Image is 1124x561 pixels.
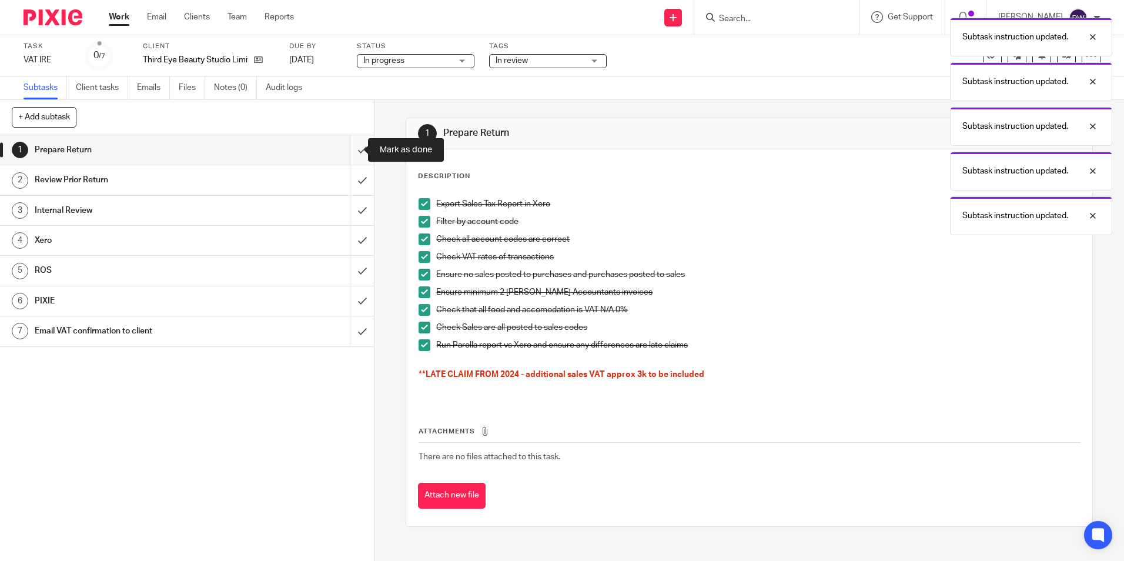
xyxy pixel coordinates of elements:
div: 1 [418,124,437,143]
p: Export Sales Tax Report in Xero [436,198,1079,210]
div: 1 [12,142,28,158]
label: Status [357,42,474,51]
a: Subtasks [24,76,67,99]
h1: Review Prior Return [35,171,237,189]
p: Filter by account code [436,216,1079,228]
label: Client [143,42,275,51]
a: Files [179,76,205,99]
p: Run Parolla report vs Xero and ensure any differences are late claims [436,339,1079,351]
button: + Add subtask [12,107,76,127]
p: Subtask instruction updated. [962,165,1068,177]
p: Subtask instruction updated. [962,76,1068,88]
a: Client tasks [76,76,128,99]
h1: Internal Review [35,202,237,219]
div: 5 [12,263,28,279]
label: Task [24,42,71,51]
div: 6 [12,293,28,309]
a: Team [228,11,247,23]
h1: Prepare Return [35,141,237,159]
div: 3 [12,202,28,219]
p: Third Eye Beauty Studio Limited [143,54,248,66]
span: Attachments [419,428,475,435]
p: Check all account codes are correct [436,233,1079,245]
span: **LATE CLAIM FROM 2024 - additional sales VAT approx 3k to be included [419,370,704,379]
h1: Xero [35,232,237,249]
p: Description [418,172,470,181]
p: Ensure no sales posted to purchases and purchases posted to sales [436,269,1079,280]
img: svg%3E [1069,8,1088,27]
div: 4 [12,232,28,249]
h1: PIXIE [35,292,237,310]
small: /7 [99,53,105,59]
p: Subtask instruction updated. [962,210,1068,222]
a: Work [109,11,129,23]
a: Emails [137,76,170,99]
label: Due by [289,42,342,51]
p: Check Sales are all posted to sales codes [436,322,1079,333]
p: Ensure minimum 2 [PERSON_NAME] Accountants invoices [436,286,1079,298]
p: Subtask instruction updated. [962,121,1068,132]
p: Subtask instruction updated. [962,31,1068,43]
h1: ROS [35,262,237,279]
a: Clients [184,11,210,23]
a: Audit logs [266,76,311,99]
span: In review [496,56,528,65]
a: Email [147,11,166,23]
h1: Email VAT confirmation to client [35,322,237,340]
div: 2 [12,172,28,189]
span: In progress [363,56,404,65]
p: Check VAT rates of transactions [436,251,1079,263]
button: Attach new file [418,483,486,509]
a: Notes (0) [214,76,257,99]
h1: Prepare Return [443,127,774,139]
div: VAT IRE [24,54,71,66]
p: Check that all food and accomodation is VAT N/A 0% [436,304,1079,316]
span: [DATE] [289,56,314,64]
span: There are no files attached to this task. [419,453,560,461]
a: Reports [265,11,294,23]
img: Pixie [24,9,82,25]
label: Tags [489,42,607,51]
div: 0 [93,49,105,62]
div: 7 [12,323,28,339]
